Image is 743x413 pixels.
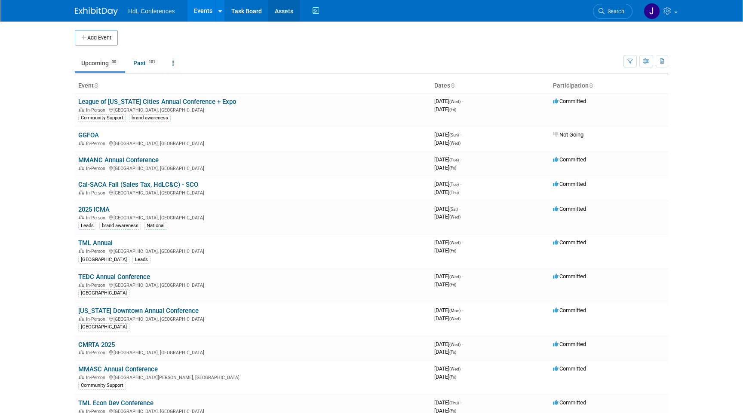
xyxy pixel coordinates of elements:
[78,206,110,213] a: 2025 ICMA
[449,342,461,347] span: (Wed)
[449,215,461,219] span: (Wed)
[86,316,108,322] span: In-Person
[78,382,126,389] div: Community Support
[75,55,125,71] a: Upcoming30
[78,164,427,171] div: [GEOGRAPHIC_DATA], [GEOGRAPHIC_DATA]
[75,79,431,93] th: Event
[462,98,463,104] span: -
[86,190,108,196] span: In-Person
[78,374,427,380] div: [GEOGRAPHIC_DATA][PERSON_NAME], [GEOGRAPHIC_DATA]
[434,281,456,288] span: [DATE]
[434,164,456,171] span: [DATE]
[449,316,461,321] span: (Wed)
[127,55,164,71] a: Past101
[434,374,456,380] span: [DATE]
[86,350,108,355] span: In-Person
[78,341,115,349] a: CMRTA 2025
[449,240,461,245] span: (Wed)
[78,222,96,230] div: Leads
[75,7,118,16] img: ExhibitDay
[434,239,463,246] span: [DATE]
[78,131,99,139] a: GGFOA
[78,114,126,122] div: Community Support
[449,107,456,112] span: (Fri)
[86,107,108,113] span: In-Person
[449,274,461,279] span: (Wed)
[78,349,427,355] div: [GEOGRAPHIC_DATA], [GEOGRAPHIC_DATA]
[434,131,461,138] span: [DATE]
[431,79,550,93] th: Dates
[553,307,586,313] span: Committed
[109,59,119,65] span: 30
[449,182,459,187] span: (Tue)
[434,273,463,279] span: [DATE]
[78,181,198,188] a: Cal-SACA Fall (Sales Tax, HdLC&C) - SCO
[78,307,199,315] a: [US_STATE] Downtown Annual Conference
[79,375,84,379] img: In-Person Event
[449,190,459,195] span: (Thu)
[434,307,463,313] span: [DATE]
[78,140,427,146] div: [GEOGRAPHIC_DATA], [GEOGRAPHIC_DATA]
[78,156,159,164] a: MMANC Annual Conference
[434,247,456,254] span: [DATE]
[460,131,461,138] span: -
[434,315,461,322] span: [DATE]
[128,8,175,15] span: HdL Conferences
[553,239,586,246] span: Committed
[553,365,586,372] span: Committed
[75,30,118,46] button: Add Event
[79,166,84,170] img: In-Person Event
[449,166,456,170] span: (Fri)
[593,4,632,19] a: Search
[78,273,150,281] a: TEDC Annual Conference
[79,409,84,413] img: In-Person Event
[78,214,427,221] div: [GEOGRAPHIC_DATA], [GEOGRAPHIC_DATA]
[129,114,171,122] div: brand awareness
[434,181,461,187] span: [DATE]
[144,222,167,230] div: National
[449,367,461,371] span: (Wed)
[78,98,236,106] a: League of [US_STATE] Cities Annual Conference + Expo
[449,282,456,287] span: (Fri)
[553,206,586,212] span: Committed
[146,59,158,65] span: 101
[99,222,141,230] div: brand awareness
[449,158,459,162] span: (Tue)
[86,141,108,146] span: In-Person
[462,239,463,246] span: -
[434,106,456,112] span: [DATE]
[434,213,461,220] span: [DATE]
[79,350,84,354] img: In-Person Event
[460,156,461,163] span: -
[434,365,463,372] span: [DATE]
[78,256,129,264] div: [GEOGRAPHIC_DATA]
[589,82,593,89] a: Sort by Participation Type
[550,79,668,93] th: Participation
[79,107,84,112] img: In-Person Event
[78,289,129,297] div: [GEOGRAPHIC_DATA]
[78,323,129,331] div: [GEOGRAPHIC_DATA]
[79,215,84,219] img: In-Person Event
[462,365,463,372] span: -
[434,140,461,146] span: [DATE]
[460,181,461,187] span: -
[78,189,427,196] div: [GEOGRAPHIC_DATA], [GEOGRAPHIC_DATA]
[459,206,461,212] span: -
[553,98,586,104] span: Committed
[462,341,463,347] span: -
[460,399,461,406] span: -
[79,316,84,321] img: In-Person Event
[605,8,624,15] span: Search
[449,141,461,146] span: (Wed)
[553,399,586,406] span: Committed
[79,190,84,194] img: In-Person Event
[94,82,98,89] a: Sort by Event Name
[449,375,456,380] span: (Fri)
[553,181,586,187] span: Committed
[434,341,463,347] span: [DATE]
[78,106,427,113] div: [GEOGRAPHIC_DATA], [GEOGRAPHIC_DATA]
[78,365,158,373] a: MMASC Annual Conference
[78,399,154,407] a: TML Econ Dev Conference
[450,82,454,89] a: Sort by Start Date
[434,399,461,406] span: [DATE]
